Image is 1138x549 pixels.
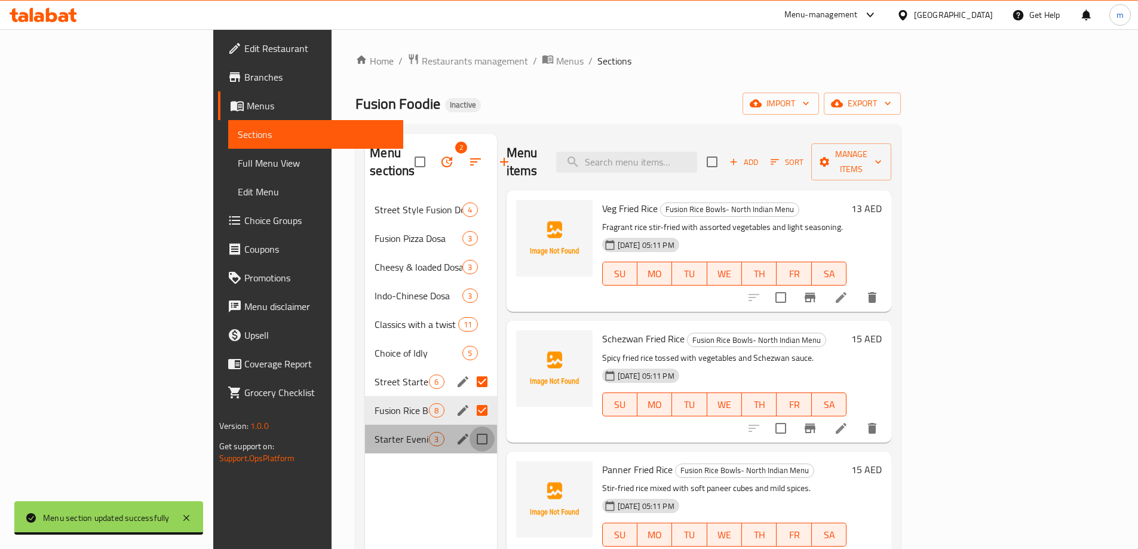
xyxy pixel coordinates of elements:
[244,357,394,371] span: Coverage Report
[768,285,793,310] span: Select to update
[542,53,584,69] a: Menus
[375,289,462,303] div: Indo-Chinese Dosa
[812,523,846,547] button: SA
[642,526,667,544] span: MO
[430,434,443,445] span: 3
[463,262,477,273] span: 3
[430,405,443,416] span: 8
[375,203,462,217] div: Street Style Fusion Dosa
[218,349,403,378] a: Coverage Report
[461,148,490,176] span: Sort sections
[777,392,811,416] button: FR
[602,351,847,366] p: Spicy fried rice tossed with vegetables and Schezwan sauce.
[458,317,477,332] div: items
[677,526,702,544] span: TU
[712,396,737,413] span: WE
[219,450,295,466] a: Support.OpsPlatform
[375,231,462,246] span: Fusion Pizza Dosa
[238,156,394,170] span: Full Menu View
[588,54,593,68] li: /
[784,8,858,22] div: Menu-management
[824,93,901,115] button: export
[608,526,633,544] span: SU
[219,418,249,434] span: Version:
[375,432,429,446] div: Starter Evening Bites
[707,523,742,547] button: WE
[244,328,394,342] span: Upsell
[407,149,432,174] span: Select all sections
[812,262,846,286] button: SA
[533,54,537,68] li: /
[490,148,519,176] button: Add section
[375,403,429,418] span: Fusion Rice Bowls- North Indian Menu
[516,200,593,277] img: Veg Fried Rice
[712,265,737,283] span: WE
[218,292,403,321] a: Menu disclaimer
[781,265,806,283] span: FR
[747,265,772,283] span: TH
[660,203,799,217] div: Fusion Rice Bowls- North Indian Menu
[687,333,826,347] div: Fusion Rice Bowls- North Indian Menu
[407,53,528,69] a: Restaurants management
[768,416,793,441] span: Select to update
[463,290,477,302] span: 3
[556,152,697,173] input: search
[218,378,403,407] a: Grocery Checklist
[914,8,993,22] div: [GEOGRAPHIC_DATA]
[459,319,477,330] span: 11
[608,396,633,413] span: SU
[688,333,826,347] span: Fusion Rice Bowls- North Indian Menu
[672,523,707,547] button: TU
[228,177,403,206] a: Edit Menu
[219,438,274,454] span: Get support on:
[677,265,702,283] span: TU
[771,155,803,169] span: Sort
[602,481,847,496] p: Stir-fried rice mixed with soft paneer cubes and mild spices.
[637,523,672,547] button: MO
[445,98,481,112] div: Inactive
[728,155,760,169] span: Add
[365,367,496,396] div: Street Starter Bites - Indo-Chinese Goodness6edit
[375,260,462,274] span: Cheesy & loaded Dosa
[365,281,496,310] div: Indo-Chinese Dosa3
[777,262,811,286] button: FR
[463,348,477,359] span: 5
[858,414,887,443] button: delete
[365,396,496,425] div: Fusion Rice Bowls- North Indian Menu8edit
[365,191,496,458] nav: Menu sections
[602,200,658,217] span: Veg Fried Rice
[228,149,403,177] a: Full Menu View
[747,396,772,413] span: TH
[613,501,679,512] span: [DATE] 05:11 PM
[851,330,882,347] h6: 15 AED
[707,262,742,286] button: WE
[672,392,707,416] button: TU
[602,262,637,286] button: SU
[725,153,763,171] button: Add
[355,53,901,69] nav: breadcrumb
[556,54,584,68] span: Menus
[817,265,842,283] span: SA
[516,461,593,538] img: Panner Fried Rice
[602,523,637,547] button: SU
[1116,8,1124,22] span: m
[218,34,403,63] a: Edit Restaurant
[672,262,707,286] button: TU
[597,54,631,68] span: Sections
[247,99,394,113] span: Menus
[507,144,542,180] h2: Menu items
[244,41,394,56] span: Edit Restaurant
[365,339,496,367] div: Choice of Idly5
[742,392,777,416] button: TH
[228,120,403,149] a: Sections
[796,283,824,312] button: Branch-specific-item
[613,240,679,251] span: [DATE] 05:11 PM
[637,262,672,286] button: MO
[454,373,472,391] button: edit
[516,330,593,407] img: Schezwan Fried Rice
[365,224,496,253] div: Fusion Pizza Dosa3
[763,153,811,171] span: Sort items
[712,526,737,544] span: WE
[602,330,685,348] span: Schezwan Fried Rice
[365,195,496,224] div: Street Style Fusion Dosa4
